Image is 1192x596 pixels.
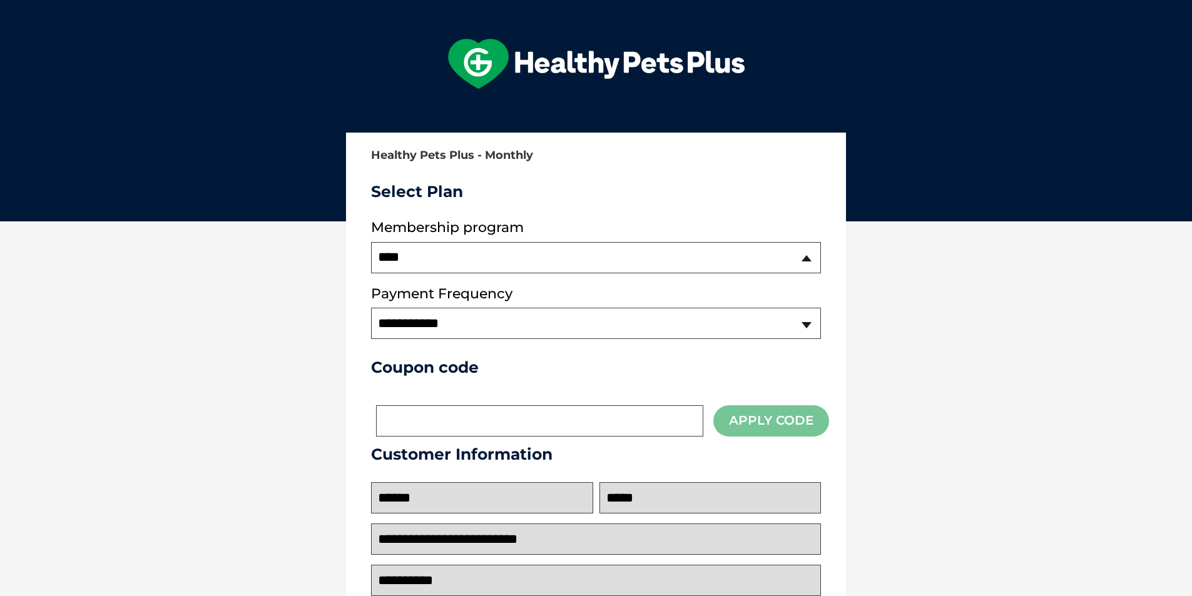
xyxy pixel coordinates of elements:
[371,220,821,236] label: Membership program
[371,149,821,162] h2: Healthy Pets Plus - Monthly
[371,286,512,302] label: Payment Frequency
[371,182,821,201] h3: Select Plan
[713,405,829,436] button: Apply Code
[371,358,821,376] h3: Coupon code
[371,445,821,463] h3: Customer Information
[448,39,745,89] img: hpp-logo-landscape-green-white.png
